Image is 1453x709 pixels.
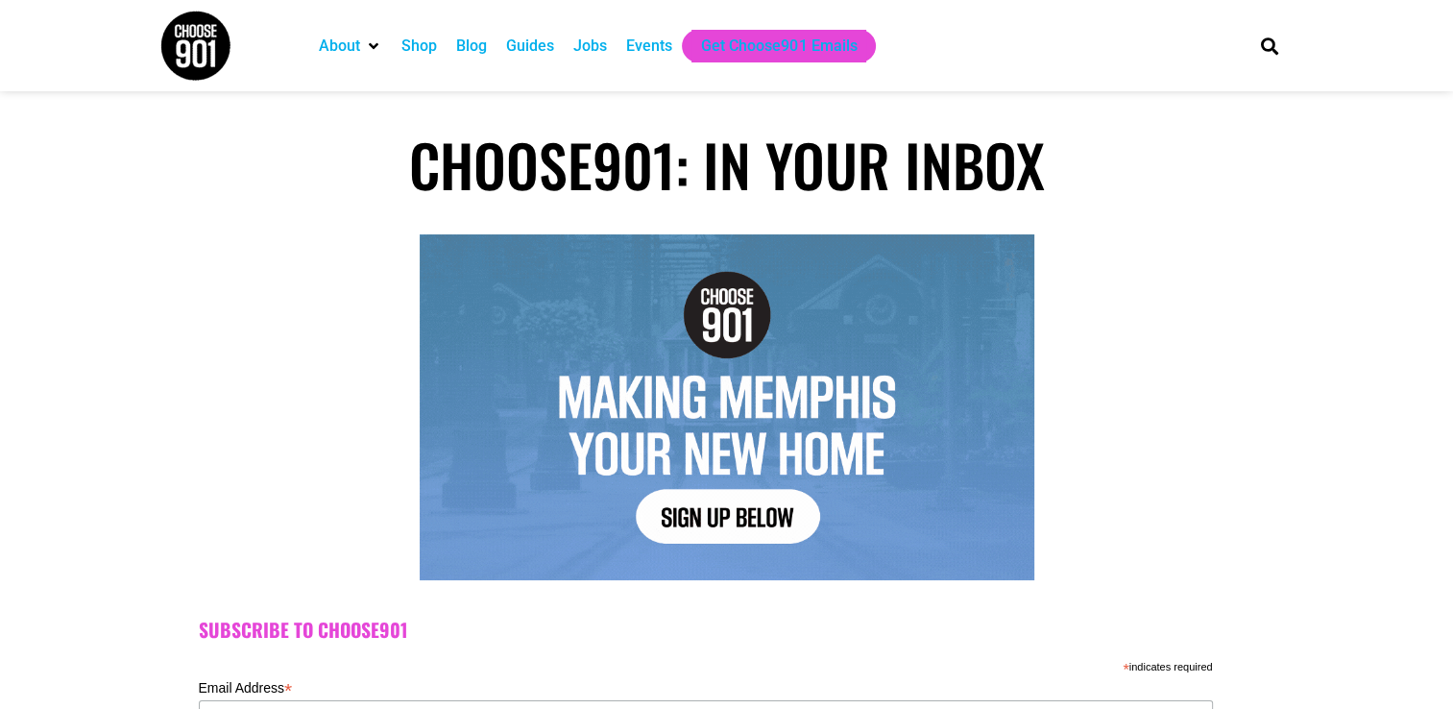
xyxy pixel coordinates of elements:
[420,234,1034,580] img: Text graphic with "Choose 901" logo. Reads: "7 Things to Do in Memphis This Week. Sign Up Below."...
[701,35,857,58] a: Get Choose901 Emails
[626,35,672,58] a: Events
[506,35,554,58] a: Guides
[160,130,1294,199] h1: Choose901: In Your Inbox
[573,35,607,58] a: Jobs
[199,656,1213,674] div: indicates required
[309,30,392,62] div: About
[309,30,1227,62] nav: Main nav
[401,35,437,58] a: Shop
[319,35,360,58] a: About
[199,674,1213,697] label: Email Address
[456,35,487,58] a: Blog
[199,619,1255,642] h2: Subscribe to Choose901
[1253,30,1285,61] div: Search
